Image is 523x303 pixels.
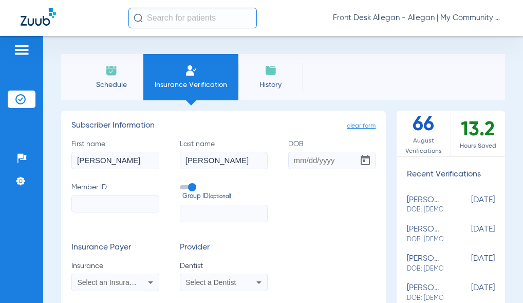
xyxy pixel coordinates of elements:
span: DOB: [DEMOGRAPHIC_DATA] [407,294,443,303]
h3: Recent Verifications [397,170,505,180]
div: [PERSON_NAME] [407,254,443,273]
img: Zuub Logo [21,8,56,26]
div: [PERSON_NAME] [407,283,443,302]
img: Schedule [105,64,118,77]
input: Search for patients [128,8,257,28]
span: [DATE] [443,225,495,244]
span: August Verifications [397,136,450,156]
img: Search Icon [134,13,143,23]
span: Group ID [182,192,268,202]
span: DOB: [DEMOGRAPHIC_DATA] [407,205,443,215]
img: History [265,64,277,77]
button: Open calendar [355,150,376,171]
div: 66 [397,111,451,156]
span: DOB: [DEMOGRAPHIC_DATA] [407,235,443,244]
span: [DATE] [443,195,495,215]
div: [PERSON_NAME] [407,225,443,244]
div: 13.2 [451,111,505,156]
label: Last name [180,139,268,169]
h3: Insurance Payer [71,243,159,253]
span: Hours Saved [451,141,505,151]
span: Select a Dentist [185,278,236,287]
span: clear form [347,121,376,131]
span: Insurance Verification [151,80,231,90]
img: hamburger-icon [13,44,30,56]
input: First name [71,152,159,169]
small: (optional) [209,192,231,202]
input: Member ID [71,195,159,212]
input: Last name [180,152,268,169]
span: [DATE] [443,254,495,273]
span: [DATE] [443,283,495,302]
input: DOBOpen calendar [288,152,376,169]
iframe: Chat Widget [472,254,523,303]
span: History [246,80,295,90]
img: Manual Insurance Verification [185,64,197,77]
label: Member ID [71,182,159,222]
div: [PERSON_NAME] [407,195,443,215]
h3: Provider [180,243,268,253]
span: DOB: [DEMOGRAPHIC_DATA] [407,264,443,274]
label: First name [71,139,159,169]
span: Insurance [71,261,159,271]
h3: Subscriber Information [71,121,376,131]
span: Select an Insurance [78,278,141,287]
span: Dentist [180,261,268,271]
label: DOB [288,139,376,169]
span: Schedule [87,80,136,90]
span: Front Desk Allegan - Allegan | My Community Dental Centers [333,13,502,23]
